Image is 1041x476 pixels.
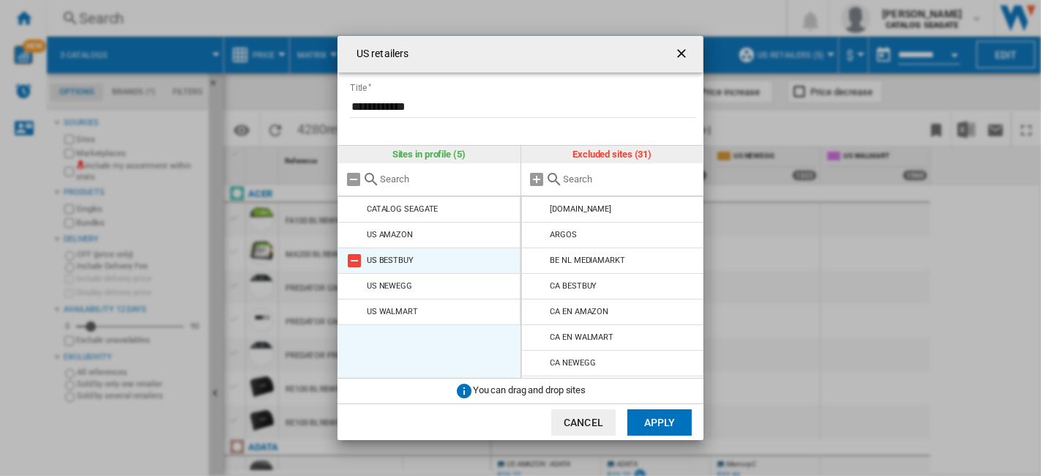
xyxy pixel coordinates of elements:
div: CA EN WALMART [550,332,613,342]
div: CA EN AMAZON [550,307,608,316]
div: US NEWEGG [367,281,412,291]
ng-md-icon: getI18NText('BUTTONS.CLOSE_DIALOG') [674,46,692,64]
div: CATALOG SEAGATE [367,204,439,214]
div: CA BESTBUY [550,281,597,291]
md-icon: Add all [529,171,546,188]
div: CA NEWEGG [550,358,595,368]
input: Search [380,174,513,185]
div: ARGOS [550,230,577,239]
div: Sites in profile (5) [337,146,520,163]
div: US AMAZON [367,230,413,239]
h4: US retailers [349,47,408,62]
div: BE NL MEDIAMARKT [550,256,624,265]
md-icon: Remove all [345,171,362,188]
span: You can drag and drop sites [473,385,586,396]
button: Apply [627,409,692,436]
div: US WALMART [367,307,418,316]
div: [DOMAIN_NAME] [550,204,611,214]
div: Excluded sites (31) [521,146,704,163]
button: getI18NText('BUTTONS.CLOSE_DIALOG') [668,40,698,69]
md-dialog: US retailers ... [337,36,704,441]
button: Cancel [551,409,616,436]
div: US BESTBUY [367,256,414,265]
input: Search [564,174,697,185]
